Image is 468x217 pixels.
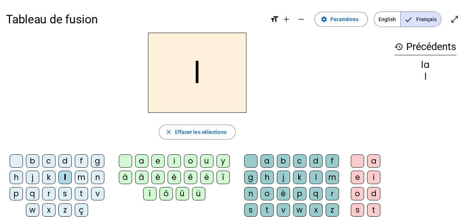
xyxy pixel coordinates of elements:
div: ô [159,187,173,200]
div: f [326,154,339,168]
div: j [277,171,290,184]
div: la [394,60,456,69]
div: z [58,203,72,217]
div: q [309,187,323,200]
mat-icon: history [394,42,403,51]
div: o [351,187,364,200]
div: m [326,171,339,184]
div: p [10,187,23,200]
button: Effacer les sélections [159,125,235,139]
mat-icon: add [282,15,291,24]
div: k [42,171,55,184]
div: v [277,203,290,217]
div: ë [200,171,213,184]
div: o [260,187,274,200]
div: â [135,171,148,184]
div: c [42,154,55,168]
div: x [42,203,55,217]
div: v [91,187,104,200]
div: o [184,154,197,168]
div: z [326,203,339,217]
div: i [168,154,181,168]
div: t [260,203,274,217]
div: e [151,154,165,168]
mat-icon: remove [297,15,306,24]
div: ü [192,187,205,200]
div: d [58,154,72,168]
div: a [260,154,274,168]
div: s [244,203,257,217]
div: e [351,171,364,184]
mat-icon: format_size [270,15,279,24]
mat-icon: settings [321,16,327,23]
div: f [75,154,88,168]
mat-icon: open_in_full [450,15,459,24]
div: y [216,154,230,168]
div: x [309,203,323,217]
span: Paramètres [330,15,358,24]
mat-button-toggle-group: Language selection [374,11,441,27]
div: b [26,154,39,168]
div: s [351,203,364,217]
span: English [374,12,400,27]
div: s [58,187,72,200]
div: ê [184,171,197,184]
span: Français [401,12,441,27]
div: m [75,171,88,184]
div: n [91,171,104,184]
button: Entrer en plein écran [447,12,462,27]
div: ç [75,203,88,217]
button: Paramètres [314,12,368,27]
div: b [277,154,290,168]
div: u [200,154,213,168]
div: l [394,72,456,81]
div: a [367,154,380,168]
div: w [26,203,39,217]
div: a [135,154,148,168]
div: r [42,187,55,200]
div: p [293,187,306,200]
div: à [119,171,132,184]
div: é [168,171,181,184]
div: ï [143,187,156,200]
div: h [260,171,274,184]
div: j [26,171,39,184]
div: t [367,203,380,217]
div: g [244,171,257,184]
div: d [367,187,380,200]
div: r [326,187,339,200]
div: k [293,171,306,184]
button: Augmenter la taille de la police [279,12,294,27]
div: g [91,154,104,168]
span: Effacer les sélections [175,128,226,137]
div: l [309,171,323,184]
div: c [293,154,306,168]
div: l [58,171,72,184]
div: t [75,187,88,200]
mat-icon: close [165,129,172,135]
h1: Tableau de fusion [6,7,264,31]
div: î [216,171,230,184]
div: q [26,187,39,200]
div: i [367,171,380,184]
div: h [10,171,23,184]
h3: Précédents [394,39,456,55]
div: è [151,171,165,184]
h2: l [148,33,246,113]
div: é [277,187,290,200]
div: d [309,154,323,168]
div: n [244,187,257,200]
button: Diminuer la taille de la police [294,12,309,27]
div: w [293,203,306,217]
div: û [176,187,189,200]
